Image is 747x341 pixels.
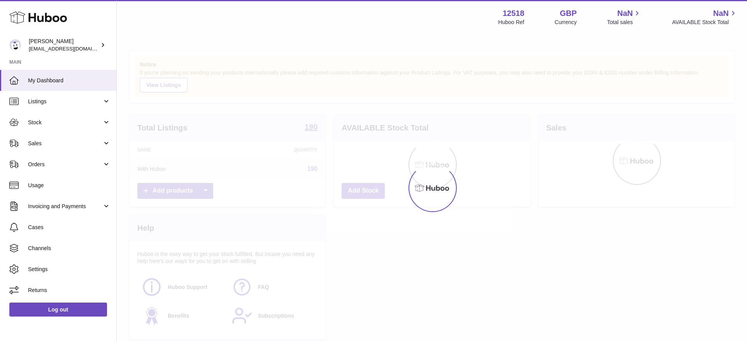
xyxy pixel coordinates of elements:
[28,287,110,294] span: Returns
[9,39,21,51] img: internalAdmin-12518@internal.huboo.com
[713,8,729,19] span: NaN
[9,303,107,317] a: Log out
[29,38,99,52] div: [PERSON_NAME]
[28,119,102,126] span: Stock
[28,182,110,189] span: Usage
[607,8,642,26] a: NaN Total sales
[672,8,738,26] a: NaN AVAILABLE Stock Total
[28,140,102,147] span: Sales
[28,77,110,84] span: My Dashboard
[28,98,102,105] span: Listings
[28,266,110,273] span: Settings
[503,8,524,19] strong: 12518
[560,8,577,19] strong: GBP
[555,19,577,26] div: Currency
[607,19,642,26] span: Total sales
[28,203,102,210] span: Invoicing and Payments
[29,45,114,52] span: [EMAIL_ADDRESS][DOMAIN_NAME]
[28,224,110,231] span: Cases
[617,8,633,19] span: NaN
[28,161,102,168] span: Orders
[672,19,738,26] span: AVAILABLE Stock Total
[498,19,524,26] div: Huboo Ref
[28,245,110,252] span: Channels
